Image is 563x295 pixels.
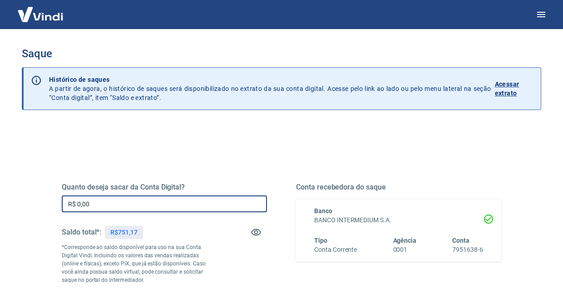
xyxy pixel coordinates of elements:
p: *Corresponde ao saldo disponível para uso na sua Conta Digital Vindi. Incluindo os valores das ve... [62,243,216,284]
p: A partir de agora, o histórico de saques será disponibilizado no extrato da sua conta digital. Ac... [49,75,491,102]
span: Conta [452,237,469,244]
span: Tipo [314,237,327,244]
h6: 0001 [393,245,417,255]
span: Banco [314,207,332,215]
a: Acessar extrato [495,75,533,102]
p: R$751,17 [110,228,138,237]
h3: Saque [22,47,541,60]
h5: Quanto deseja sacar da Conta Digital? [62,183,267,192]
h5: Saldo total*: [62,228,101,237]
h6: BANCO INTERMEDIUM S.A. [314,215,483,225]
h6: Conta Corrente [314,245,357,255]
img: Vindi [11,0,70,28]
span: Agência [393,237,417,244]
h5: Conta recebedora do saque [296,183,501,192]
p: Acessar extrato [495,80,533,98]
h6: 7951638-6 [452,245,483,255]
p: Histórico de saques [49,75,491,84]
